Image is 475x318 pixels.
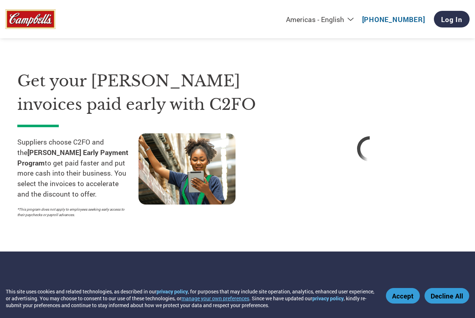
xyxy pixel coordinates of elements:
a: [PHONE_NUMBER] [362,15,425,24]
a: privacy policy [157,288,188,295]
h1: Get your [PERSON_NAME] invoices paid early with C2FO [17,69,260,116]
a: privacy policy [312,295,344,302]
button: manage your own preferences [181,295,249,302]
button: Decline All [425,288,469,304]
p: *This program does not apply to employees seeking early access to their paychecks or payroll adva... [17,207,131,218]
button: Accept [386,288,420,304]
img: supply chain worker [138,133,236,205]
p: Suppliers choose C2FO and the to get paid faster and put more cash into their business. You selec... [17,137,138,199]
a: Log In [434,11,470,27]
strong: [PERSON_NAME] Early Payment Program [17,148,128,167]
img: Campbell’s [5,9,56,29]
div: This site uses cookies and related technologies, as described in our , for purposes that may incl... [6,288,375,309]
